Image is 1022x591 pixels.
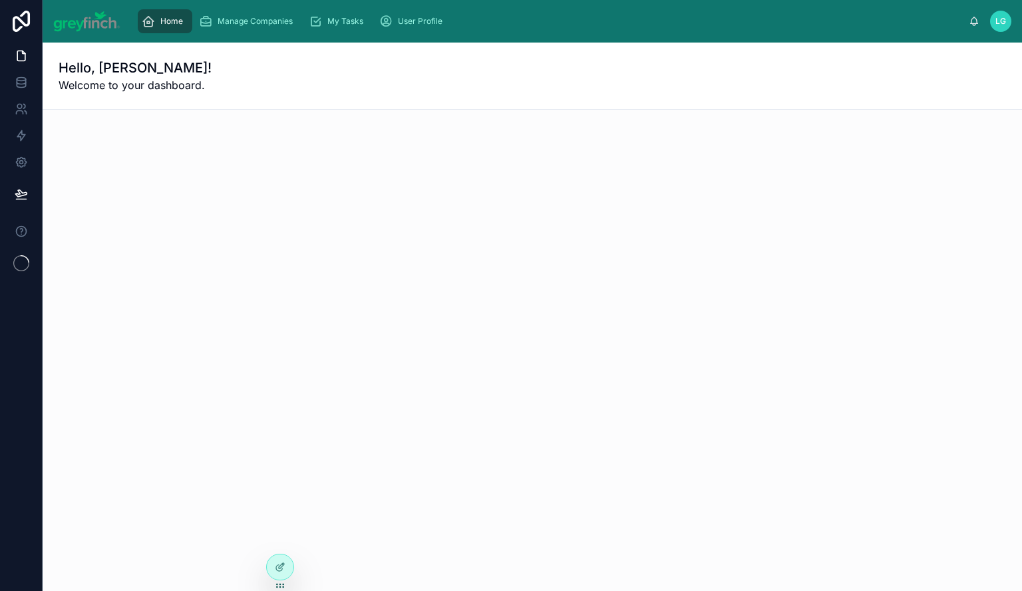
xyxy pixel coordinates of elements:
img: App logo [53,11,120,32]
a: User Profile [375,9,452,33]
span: My Tasks [327,16,363,27]
span: LG [995,16,1006,27]
h1: Hello, [PERSON_NAME]! [59,59,212,77]
a: Home [138,9,192,33]
a: Manage Companies [195,9,302,33]
div: scrollable content [131,7,969,36]
span: Manage Companies [218,16,293,27]
span: Home [160,16,183,27]
span: Welcome to your dashboard. [59,77,212,93]
span: User Profile [398,16,442,27]
a: My Tasks [305,9,373,33]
